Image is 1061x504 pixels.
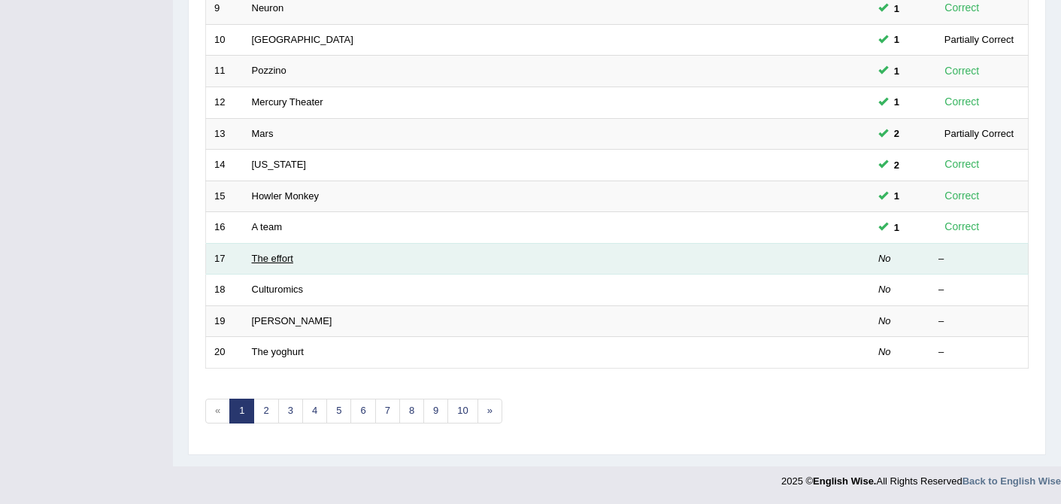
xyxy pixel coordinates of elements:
a: The yoghurt [252,346,304,357]
div: Correct [938,156,986,173]
span: You can still take this question [888,32,905,47]
a: Back to English Wise [962,475,1061,487]
a: » [477,399,502,424]
a: [PERSON_NAME] [252,315,332,326]
td: 10 [206,24,244,56]
div: Partially Correct [938,32,1020,47]
div: – [938,345,1020,360]
div: – [938,283,1020,297]
div: Correct [938,93,986,111]
a: 5 [326,399,351,424]
a: 6 [350,399,375,424]
td: 13 [206,118,244,150]
span: You can still take this question [888,63,905,79]
a: 8 [399,399,424,424]
a: Howler Monkey [252,190,320,202]
span: You can still take this question [888,188,905,204]
td: 14 [206,150,244,181]
a: Mars [252,128,274,139]
a: Mercury Theater [252,96,323,108]
span: You can still take this question [888,220,905,235]
a: Culturomics [252,284,304,295]
em: No [878,315,891,326]
div: Correct [938,218,986,235]
div: 2025 © All Rights Reserved [781,466,1061,488]
div: – [938,314,1020,329]
td: 16 [206,212,244,244]
a: 9 [423,399,448,424]
em: No [878,284,891,295]
a: [US_STATE] [252,159,306,170]
td: 15 [206,181,244,212]
td: 19 [206,305,244,337]
a: Pozzino [252,65,286,76]
span: « [205,399,230,424]
em: No [878,346,891,357]
td: 17 [206,243,244,275]
span: You can still take this question [888,94,905,110]
em: No [878,253,891,264]
td: 20 [206,337,244,369]
a: 2 [253,399,278,424]
a: The effort [252,253,293,264]
a: Neuron [252,2,284,14]
a: 3 [278,399,303,424]
div: Correct [938,187,986,205]
div: Partially Correct [938,126,1020,141]
a: 7 [375,399,400,424]
td: 18 [206,275,244,306]
div: Correct [938,62,986,80]
a: A team [252,221,282,232]
div: – [938,252,1020,266]
a: 1 [229,399,254,424]
td: 11 [206,56,244,87]
span: You can still take this question [888,1,905,17]
td: 12 [206,87,244,118]
a: 4 [302,399,327,424]
a: [GEOGRAPHIC_DATA] [252,34,353,45]
span: You can still take this question [888,157,905,173]
strong: English Wise. [813,475,876,487]
span: You can still take this question [888,126,905,141]
a: 10 [447,399,477,424]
